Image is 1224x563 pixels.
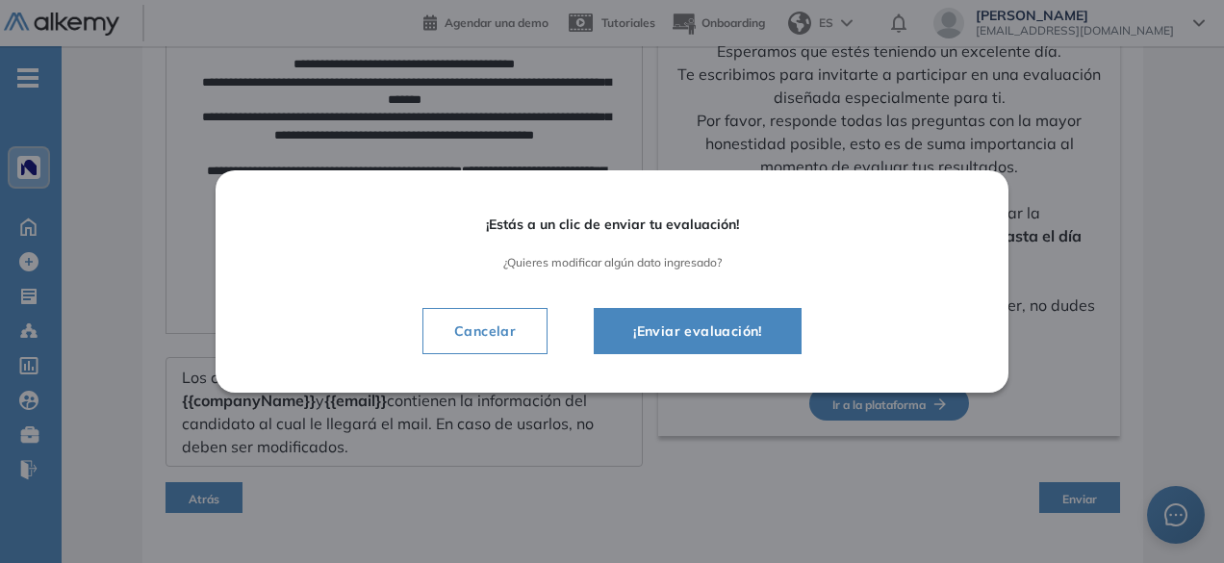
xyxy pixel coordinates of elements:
button: ¡Enviar evaluación! [594,308,802,354]
span: ¡Estás a un clic de enviar tu evaluación! [269,217,955,233]
button: Cancelar [422,308,548,354]
span: ¿Quieres modificar algún dato ingresado? [269,256,955,269]
span: Cancelar [439,320,531,343]
span: ¡Enviar evaluación! [618,320,778,343]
